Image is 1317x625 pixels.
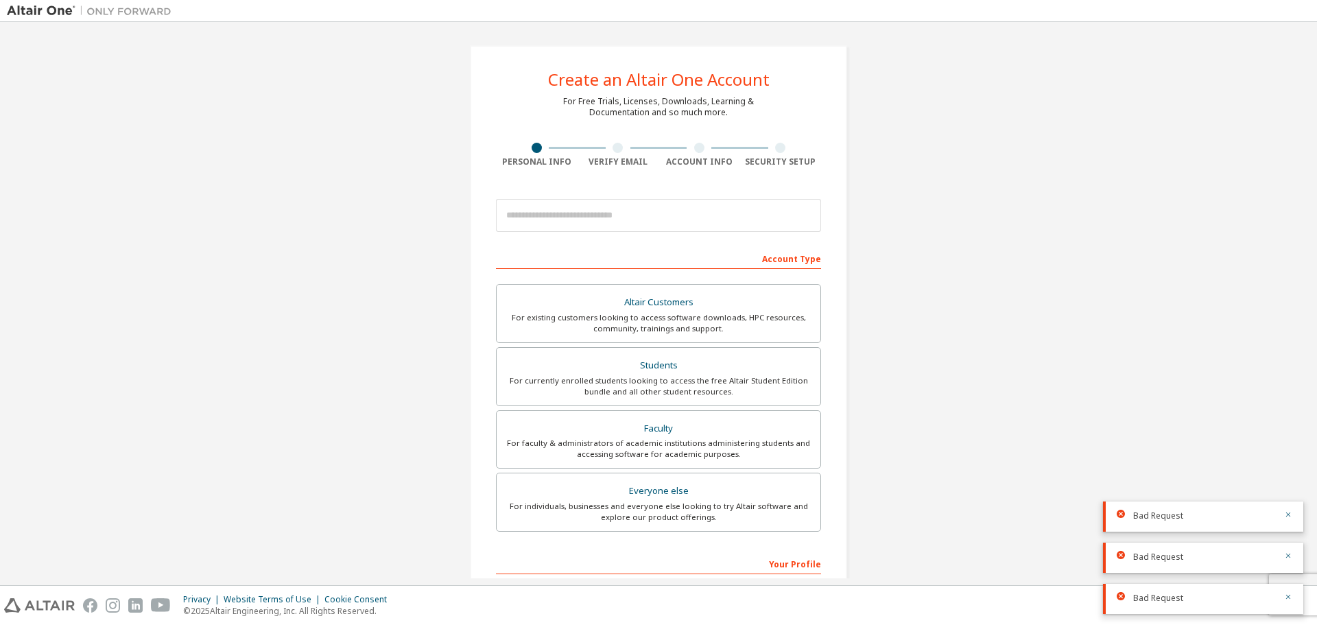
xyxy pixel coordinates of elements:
[7,4,178,18] img: Altair One
[4,598,75,613] img: altair_logo.svg
[505,356,812,375] div: Students
[548,71,770,88] div: Create an Altair One Account
[578,156,659,167] div: Verify Email
[83,598,97,613] img: facebook.svg
[224,594,324,605] div: Website Terms of Use
[106,598,120,613] img: instagram.svg
[563,96,754,118] div: For Free Trials, Licenses, Downloads, Learning & Documentation and so much more.
[496,552,821,574] div: Your Profile
[1133,552,1183,563] span: Bad Request
[128,598,143,613] img: linkedin.svg
[1133,510,1183,521] span: Bad Request
[324,594,395,605] div: Cookie Consent
[496,247,821,269] div: Account Type
[1133,593,1183,604] span: Bad Request
[151,598,171,613] img: youtube.svg
[505,501,812,523] div: For individuals, businesses and everyone else looking to try Altair software and explore our prod...
[505,419,812,438] div: Faculty
[658,156,740,167] div: Account Info
[505,375,812,397] div: For currently enrolled students looking to access the free Altair Student Edition bundle and all ...
[505,312,812,334] div: For existing customers looking to access software downloads, HPC resources, community, trainings ...
[505,482,812,501] div: Everyone else
[183,594,224,605] div: Privacy
[505,293,812,312] div: Altair Customers
[183,605,395,617] p: © 2025 Altair Engineering, Inc. All Rights Reserved.
[496,156,578,167] div: Personal Info
[505,438,812,460] div: For faculty & administrators of academic institutions administering students and accessing softwa...
[740,156,822,167] div: Security Setup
